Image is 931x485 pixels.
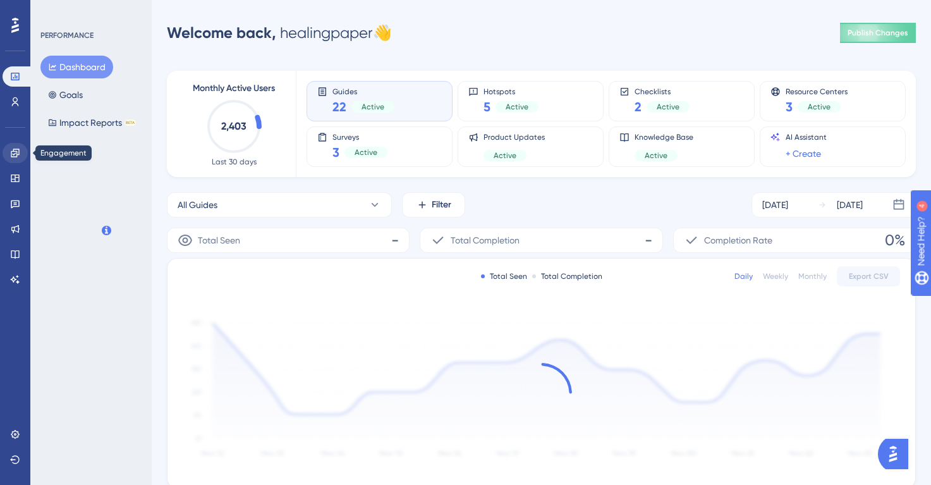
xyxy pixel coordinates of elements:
span: Active [645,150,667,161]
button: All Guides [167,192,392,218]
button: Publish Changes [840,23,916,43]
text: 2,403 [221,120,246,132]
button: Impact ReportsBETA [40,111,143,134]
span: Product Updates [484,132,545,142]
div: [DATE] [837,197,863,212]
div: Daily [734,271,753,281]
button: Dashboard [40,56,113,78]
span: - [645,230,652,250]
div: Weekly [763,271,788,281]
span: Hotspots [484,87,539,95]
a: + Create [786,146,821,161]
iframe: UserGuiding AI Assistant Launcher [878,435,916,473]
div: healingpaper 👋 [167,23,392,43]
span: - [391,230,399,250]
div: 4 [88,6,92,16]
span: Total Seen [198,233,240,248]
button: Goals [40,83,90,106]
span: 2 [635,98,642,116]
span: 3 [332,144,339,161]
div: Total Seen [481,271,527,281]
span: 0% [885,230,905,250]
div: BETA [125,120,136,126]
span: 5 [484,98,490,116]
span: Active [355,147,377,157]
span: Checklists [635,87,690,95]
span: 22 [332,98,346,116]
button: Export CSV [837,266,900,286]
span: Export CSV [849,271,889,281]
span: Knowledge Base [635,132,693,142]
span: Active [506,102,528,112]
div: [DATE] [762,197,788,212]
button: Filter [402,192,465,218]
span: Welcome back, [167,23,276,42]
span: Completion Rate [704,233,772,248]
span: Surveys [332,132,387,141]
div: Monthly [798,271,827,281]
span: Filter [432,197,451,212]
span: 3 [786,98,793,116]
div: Total Completion [532,271,602,281]
span: AI Assistant [786,132,827,142]
span: All Guides [178,197,217,212]
span: Active [494,150,516,161]
span: Last 30 days [212,157,257,167]
span: Guides [332,87,394,95]
span: Need Help? [30,3,79,18]
div: PERFORMANCE [40,30,94,40]
span: Active [657,102,679,112]
span: Publish Changes [848,28,908,38]
span: Active [808,102,831,112]
span: Monthly Active Users [193,81,275,96]
span: Active [362,102,384,112]
span: Total Completion [451,233,520,248]
span: Resource Centers [786,87,848,95]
